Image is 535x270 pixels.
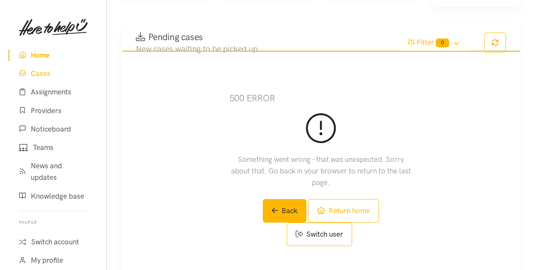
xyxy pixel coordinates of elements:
[287,223,352,246] a: Switch user
[400,32,467,53] button: Filter0
[9,233,98,251] a: Switch account
[9,251,98,270] a: My profile
[136,31,383,43] h3: Pending cases
[308,199,379,223] a: Return home
[9,187,98,205] a: Knowledge base
[9,83,98,101] a: Assignments
[9,102,98,120] a: Providers
[9,157,98,187] a: News and updates
[9,120,98,138] a: Noticeboard
[229,154,413,189] p: Something went wrong - that was unexpected. Sorry about that. Go back in your browser to return t...
[9,46,98,65] a: Home
[19,216,88,230] h6: Profile
[136,43,383,55] h4: New cases waiting to be picked up
[9,65,98,83] a: Cases
[263,199,306,223] a: Back
[9,138,98,157] a: Teams
[436,38,449,47] span: 0
[229,92,413,104] h3: 500 error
